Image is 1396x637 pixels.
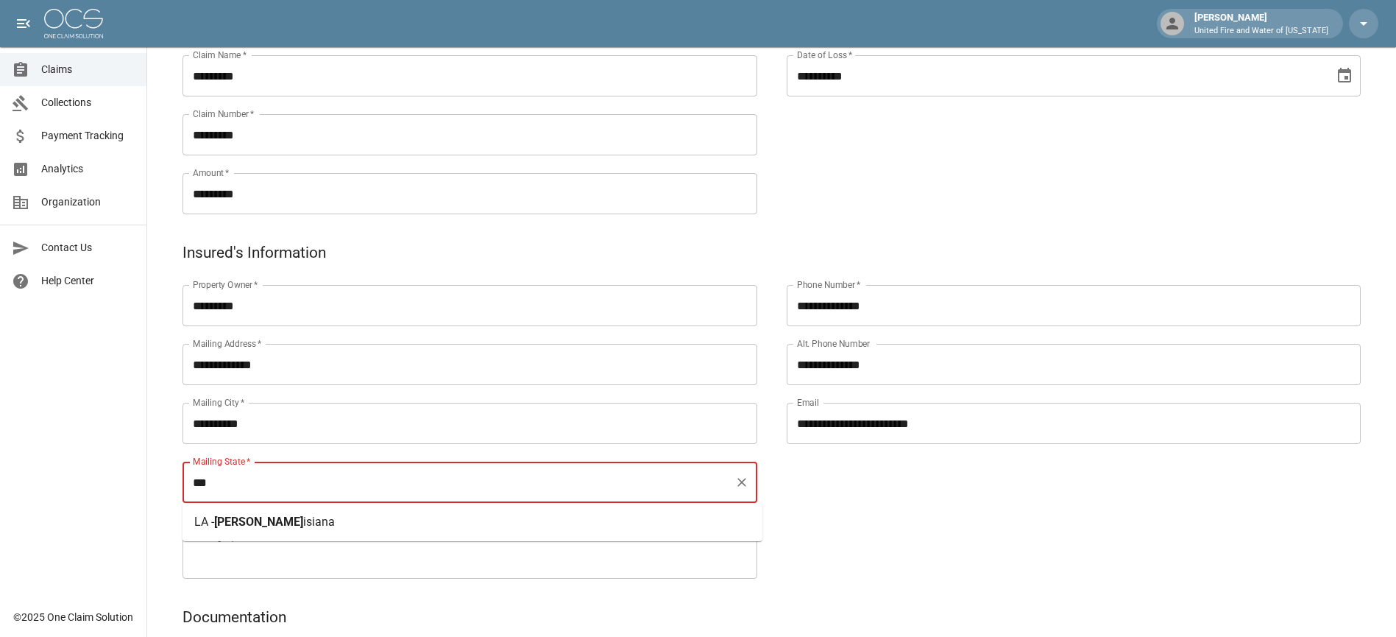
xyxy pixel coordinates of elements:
[41,194,135,210] span: Organization
[303,515,335,529] span: isiana
[193,278,258,291] label: Property Owner
[41,95,135,110] span: Collections
[1194,25,1328,38] p: United Fire and Water of [US_STATE]
[41,161,135,177] span: Analytics
[193,166,230,179] label: Amount
[731,472,752,493] button: Clear
[193,396,245,409] label: Mailing City
[193,455,250,468] label: Mailing State
[797,278,860,291] label: Phone Number
[1330,61,1359,91] button: Choose date, selected date is Sep 5, 2025
[193,49,247,61] label: Claim Name
[214,515,303,529] span: [PERSON_NAME]
[44,9,103,38] img: ocs-logo-white-transparent.png
[41,62,135,77] span: Claims
[797,49,852,61] label: Date of Loss
[41,273,135,289] span: Help Center
[9,9,38,38] button: open drawer
[41,128,135,144] span: Payment Tracking
[797,337,870,350] label: Alt. Phone Number
[41,240,135,256] span: Contact Us
[193,108,254,120] label: Claim Number
[797,396,819,409] label: Email
[13,610,133,624] div: © 2025 One Claim Solution
[194,515,214,529] span: LA -
[193,337,261,350] label: Mailing Address
[1188,10,1334,37] div: [PERSON_NAME]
